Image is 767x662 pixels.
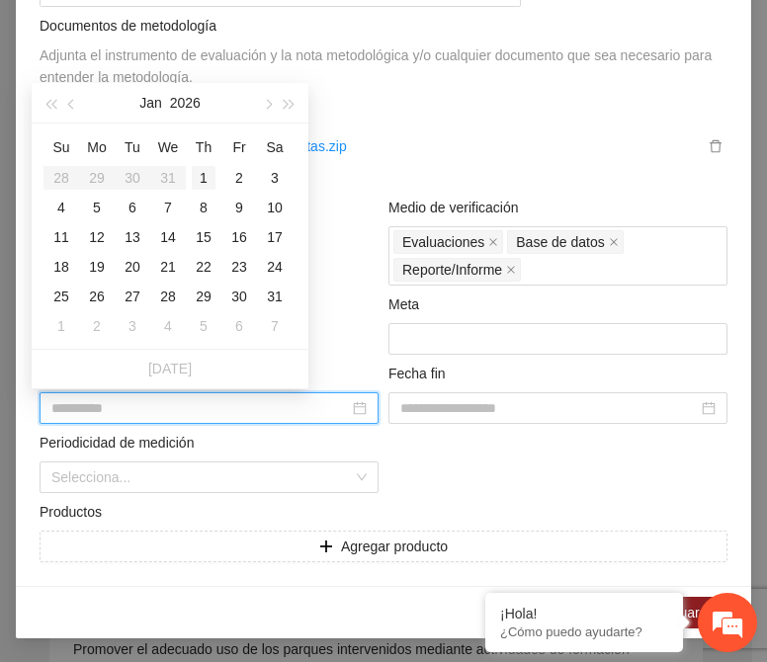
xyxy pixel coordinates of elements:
div: 1 [49,314,73,338]
span: Evaluaciones [402,231,484,253]
td: 2026-01-02 [221,163,257,193]
span: delete [705,139,726,153]
span: Productos [40,501,110,523]
div: 18 [49,255,73,279]
td: 2026-01-15 [186,222,221,252]
span: Periodicidad de medición [40,432,202,454]
a: [DATE] [148,361,192,376]
td: 2026-01-31 [257,282,293,311]
div: 12 [85,225,109,249]
button: delete [704,135,727,157]
a: OG_Inst_Cohesión Comunitaria Orquestas.zip [53,135,704,157]
button: Jan [139,83,162,123]
div: ¡Hola! [500,606,668,621]
div: 21 [156,255,180,279]
div: 7 [263,314,287,338]
div: 19 [85,255,109,279]
td: 2026-01-09 [221,193,257,222]
td: 2026-01-20 [115,252,150,282]
div: 6 [227,314,251,338]
span: close [506,265,516,275]
td: 2026-02-01 [43,311,79,341]
div: 4 [156,314,180,338]
div: 13 [121,225,144,249]
span: close [609,237,619,247]
div: 4 [49,196,73,219]
th: Mo [79,131,115,163]
div: 25 [49,285,73,308]
span: close [488,237,498,247]
div: 9 [227,196,251,219]
span: Reporte/Informe [402,259,502,281]
span: Evaluaciones [393,230,503,254]
td: 2026-02-07 [257,311,293,341]
span: Guardar [669,602,720,623]
span: Estamos en línea. [115,217,273,417]
td: 2026-01-21 [150,252,186,282]
td: 2026-01-30 [221,282,257,311]
td: 2026-01-08 [186,193,221,222]
td: 2026-01-29 [186,282,221,311]
div: 22 [192,255,215,279]
td: 2026-01-13 [115,222,150,252]
div: 11 [49,225,73,249]
div: 3 [263,166,287,190]
td: 2026-01-17 [257,222,293,252]
div: 2 [227,166,251,190]
td: 2026-01-11 [43,222,79,252]
div: 14 [156,225,180,249]
td: 2026-02-02 [79,311,115,341]
td: 2026-02-06 [221,311,257,341]
div: 29 [192,285,215,308]
td: 2026-01-19 [79,252,115,282]
th: Th [186,131,221,163]
div: 5 [192,314,215,338]
span: plus [319,539,333,555]
td: 2026-01-03 [257,163,293,193]
span: Base de datos [516,231,605,253]
div: 3 [121,314,144,338]
th: We [150,131,186,163]
button: Guardar [653,597,735,628]
div: 6 [121,196,144,219]
div: 1 [192,166,215,190]
td: 2026-01-04 [43,193,79,222]
div: 16 [227,225,251,249]
td: 2026-02-04 [150,311,186,341]
div: 28 [156,285,180,308]
span: Documentos de metodología [40,18,216,34]
button: 2026 [170,83,201,123]
td: 2026-01-27 [115,282,150,311]
td: 2026-01-01 [186,163,221,193]
th: Tu [115,131,150,163]
th: Su [43,131,79,163]
td: 2026-01-14 [150,222,186,252]
td: 2026-01-18 [43,252,79,282]
span: Meta [388,293,427,315]
td: 2026-01-10 [257,193,293,222]
th: Fr [221,131,257,163]
div: 20 [121,255,144,279]
span: Adjunta el instrumento de evaluación y la nota metodológica y/o cualquier documento que sea neces... [40,47,712,85]
div: 17 [263,225,287,249]
div: 8 [192,196,215,219]
div: Minimizar ventana de chat en vivo [324,10,372,57]
td: 2026-01-24 [257,252,293,282]
span: Medio de verificación [388,197,526,218]
p: ¿Cómo puedo ayudarte? [500,624,668,639]
td: 2026-01-25 [43,282,79,311]
div: 7 [156,196,180,219]
td: 2026-02-03 [115,311,150,341]
th: Sa [257,131,293,163]
div: 10 [263,196,287,219]
span: Reporte/Informe [393,258,521,282]
div: 15 [192,225,215,249]
td: 2026-01-26 [79,282,115,311]
div: 23 [227,255,251,279]
textarea: Escriba su mensaje y pulse “Intro” [10,448,377,517]
span: Agregar producto [341,536,448,557]
button: plusAgregar producto [40,531,727,562]
div: 24 [263,255,287,279]
td: 2026-01-06 [115,193,150,222]
td: 2026-01-05 [79,193,115,222]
